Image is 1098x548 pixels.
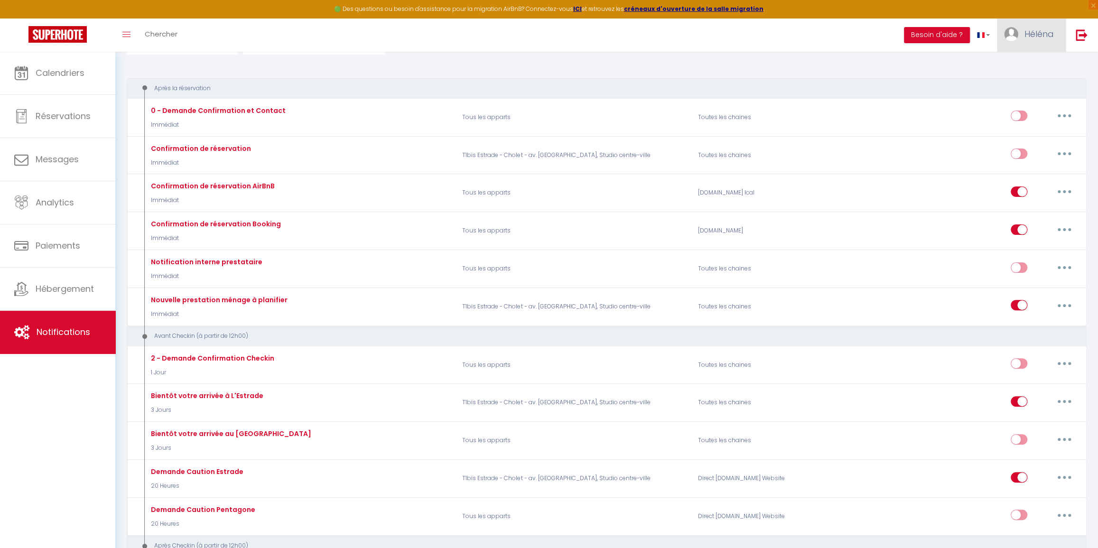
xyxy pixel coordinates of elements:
span: Héléna [1024,28,1054,40]
div: 2 - Demande Confirmation Checkin [149,353,274,363]
p: Tous les apparts [456,103,691,131]
button: Ouvrir le widget de chat LiveChat [8,4,36,32]
div: [DOMAIN_NAME] Ical [691,179,848,207]
span: Analytics [36,196,74,208]
p: Tous les apparts [456,502,691,530]
div: Toutes les chaines [691,427,848,455]
button: Besoin d'aide ? [904,27,970,43]
div: Toutes les chaines [691,293,848,320]
div: Toutes les chaines [691,351,848,379]
div: Toutes les chaines [691,141,848,169]
span: Calendriers [36,67,84,79]
div: Bientôt votre arrivée à L'Estrade [149,390,263,401]
p: Immédiat [149,121,286,130]
p: 1 Jour [149,368,274,377]
div: Après la réservation [136,84,1059,93]
div: 0 - Demande Confirmation et Contact [149,105,286,116]
img: Super Booking [28,26,87,43]
div: Demande Caution Pentagone [149,504,255,515]
div: [DOMAIN_NAME] [691,217,848,245]
p: Tous les apparts [456,217,691,245]
div: Bientôt votre arrivée au [GEOGRAPHIC_DATA] [149,428,311,439]
p: Immédiat [149,234,281,243]
p: 3 Jours [149,444,311,453]
p: Tous les apparts [456,255,691,283]
p: Tous les apparts [456,427,691,455]
span: Paiements [36,240,80,251]
span: Notifications [37,326,90,338]
p: T1bis Estrade - Cholet - av. [GEOGRAPHIC_DATA], Studio centre-ville [456,389,691,417]
div: Toutes les chaines [691,389,848,417]
img: logout [1076,29,1088,41]
div: Notification interne prestataire [149,257,262,267]
span: Messages [36,153,79,165]
p: Tous les apparts [456,351,691,379]
div: Direct [DOMAIN_NAME] Website [691,502,848,530]
p: Immédiat [149,272,262,281]
p: Immédiat [149,310,288,319]
p: 20 Heures [149,520,255,529]
p: Immédiat [149,196,275,205]
a: ... Héléna [997,19,1066,52]
div: Confirmation de réservation Booking [149,219,281,229]
div: Confirmation de réservation AirBnB [149,181,275,191]
p: T1bis Estrade - Cholet - av. [GEOGRAPHIC_DATA], Studio centre-ville [456,141,691,169]
a: créneaux d'ouverture de la salle migration [624,5,763,13]
div: Toutes les chaines [691,103,848,131]
p: T1bis Estrade - Cholet - av. [GEOGRAPHIC_DATA], Studio centre-ville [456,465,691,492]
img: ... [1004,27,1018,41]
a: ICI [573,5,582,13]
div: Nouvelle prestation ménage à planifier [149,295,288,305]
div: Toutes les chaines [691,255,848,283]
span: Chercher [145,29,177,39]
div: Confirmation de réservation [149,143,251,154]
span: Hébergement [36,283,94,295]
a: Chercher [138,19,185,52]
div: Demande Caution Estrade [149,466,243,477]
p: T1bis Estrade - Cholet - av. [GEOGRAPHIC_DATA], Studio centre-ville [456,293,691,320]
div: Direct [DOMAIN_NAME] Website [691,465,848,492]
p: 20 Heures [149,482,243,491]
div: Avant Checkin (à partir de 12h00) [136,332,1059,341]
p: Immédiat [149,158,251,167]
p: Tous les apparts [456,179,691,207]
span: Réservations [36,110,91,122]
p: 3 Jours [149,406,263,415]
